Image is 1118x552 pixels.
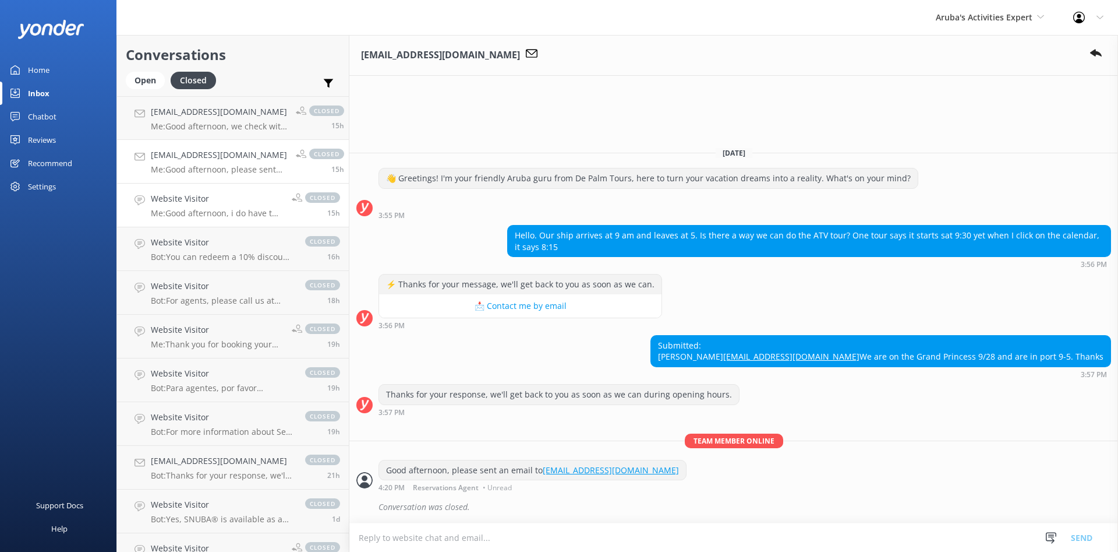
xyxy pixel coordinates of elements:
[651,336,1110,367] div: Submitted: [PERSON_NAME] We are on the Grand Princess 9/28 and are in port 9-5. Thanks
[331,164,344,174] span: Sep 07 2025 04:20pm (UTC -04:00) America/Caracas
[305,280,340,290] span: closed
[378,409,405,416] strong: 3:57 PM
[28,58,49,82] div: Home
[151,383,293,393] p: Bot: Para agentes, por favor llámanos al [PHONE_NUMBER].
[117,184,349,227] a: Website VisitorMe:Good afternoon, i do have the [PERSON_NAME] that can fits 12 people, please sen...
[379,460,686,480] div: Good afternoon, please sent an email to
[151,280,293,293] h4: Website Visitor
[305,192,340,203] span: closed
[117,446,349,490] a: [EMAIL_ADDRESS][DOMAIN_NAME]Bot:Thanks for your response, we'll get back to you as soon as we can...
[327,296,340,305] span: Sep 07 2025 01:14pm (UTC -04:00) America/Caracas
[936,12,1032,23] span: Aruba's Activities Expert
[378,211,918,219] div: Sep 07 2025 03:55pm (UTC -04:00) America/Caracas
[126,44,340,66] h2: Conversations
[305,367,340,378] span: closed
[28,175,56,198] div: Settings
[151,411,293,424] h4: Website Visitor
[508,226,1110,256] div: Hello. Our ship arrives at 9 am and leaves at 5. Is there a way we can do the ATV tour? One tour ...
[1081,371,1107,378] strong: 3:57 PM
[379,385,739,405] div: Thanks for your response, we'll get back to you as soon as we can during opening hours.
[151,367,293,380] h4: Website Visitor
[378,322,405,329] strong: 3:56 PM
[650,370,1111,378] div: Sep 07 2025 03:57pm (UTC -04:00) America/Caracas
[117,490,349,533] a: Website VisitorBot:Yes, SNUBA® is available as an add-on during both morning and afternoon Palm P...
[171,73,222,86] a: Closed
[305,324,340,334] span: closed
[28,152,72,175] div: Recommend
[378,497,1111,517] div: Conversation was closed.
[327,339,340,349] span: Sep 07 2025 12:34pm (UTC -04:00) America/Caracas
[379,275,661,294] div: ⚡ Thanks for your message, we'll get back to you as soon as we can.
[331,121,344,131] span: Sep 07 2025 04:24pm (UTC -04:00) America/Caracas
[332,514,340,524] span: Sep 06 2025 02:54pm (UTC -04:00) America/Caracas
[305,455,340,465] span: closed
[507,260,1111,268] div: Sep 07 2025 03:56pm (UTC -04:00) America/Caracas
[28,82,49,105] div: Inbox
[378,212,405,219] strong: 3:55 PM
[305,411,340,421] span: closed
[378,484,405,491] strong: 4:20 PM
[305,498,340,509] span: closed
[685,434,783,448] span: Team member online
[36,494,83,517] div: Support Docs
[17,20,84,39] img: yonder-white-logo.png
[117,315,349,358] a: Website VisitorMe:Thank you for booking your transfer with De Palm Tours. Once you clear custom, ...
[171,72,216,89] div: Closed
[378,483,687,491] div: Sep 07 2025 04:20pm (UTC -04:00) America/Caracas
[483,484,512,491] span: • Unread
[117,96,349,140] a: [EMAIL_ADDRESS][DOMAIN_NAME]Me:Good afternoon, we check with the bus department they will check i...
[126,72,165,89] div: Open
[51,517,68,540] div: Help
[151,252,293,262] p: Bot: You can redeem a 10% discount with the code SAVE10 at checkout for the Palm Pleasure Catamar...
[126,73,171,86] a: Open
[305,236,340,247] span: closed
[151,121,287,132] p: Me: Good afternoon, we check with the bus department they will check in the bus, please call [PHO...
[413,484,479,491] span: Reservations Agent
[378,321,662,329] div: Sep 07 2025 03:56pm (UTC -04:00) America/Caracas
[28,128,56,152] div: Reviews
[379,294,661,318] button: 📩 Contact me by email
[117,358,349,402] a: Website VisitorBot:Para agentes, por favor llámanos al [PHONE_NUMBER].closed19h
[151,149,287,161] h4: [EMAIL_ADDRESS][DOMAIN_NAME]
[151,192,283,205] h4: Website Visitor
[117,227,349,271] a: Website VisitorBot:You can redeem a 10% discount with the code SAVE10 at checkout for the Palm Pl...
[151,324,283,336] h4: Website Visitor
[117,402,349,446] a: Website VisitorBot:For more information about Sea Trek, please visit: [URL][DOMAIN_NAME].closed19h
[309,106,344,116] span: closed
[151,498,293,511] h4: Website Visitor
[723,351,859,362] a: [EMAIL_ADDRESS][DOMAIN_NAME]
[327,252,340,262] span: Sep 07 2025 03:49pm (UTC -04:00) America/Caracas
[543,465,679,476] a: [EMAIL_ADDRESS][DOMAIN_NAME]
[151,236,293,249] h4: Website Visitor
[151,208,283,219] p: Me: Good afternoon, i do have the [PERSON_NAME] that can fits 12 people, please sent a email to [...
[28,105,56,128] div: Chatbot
[716,148,752,158] span: [DATE]
[361,48,520,63] h3: [EMAIL_ADDRESS][DOMAIN_NAME]
[117,271,349,315] a: Website VisitorBot:For agents, please call us at [PHONE_NUMBER].closed18h
[309,149,344,159] span: closed
[327,427,340,437] span: Sep 07 2025 12:06pm (UTC -04:00) America/Caracas
[151,427,293,437] p: Bot: For more information about Sea Trek, please visit: [URL][DOMAIN_NAME].
[151,514,293,525] p: Bot: Yes, SNUBA® is available as an add-on during both morning and afternoon Palm Pleasure trips....
[327,383,340,393] span: Sep 07 2025 12:26pm (UTC -04:00) America/Caracas
[151,296,293,306] p: Bot: For agents, please call us at [PHONE_NUMBER].
[1081,261,1107,268] strong: 3:56 PM
[151,455,293,467] h4: [EMAIL_ADDRESS][DOMAIN_NAME]
[356,497,1111,517] div: 2025-09-07T20:20:33.352
[151,106,287,118] h4: [EMAIL_ADDRESS][DOMAIN_NAME]
[151,470,293,481] p: Bot: Thanks for your response, we'll get back to you as soon as we can during opening hours.
[378,408,740,416] div: Sep 07 2025 03:57pm (UTC -04:00) America/Caracas
[379,168,918,188] div: 👋 Greetings! I'm your friendly Aruba guru from De Palm Tours, here to turn your vacation dreams i...
[151,164,287,175] p: Me: Good afternoon, please sent an email to [EMAIL_ADDRESS][DOMAIN_NAME]
[327,208,340,218] span: Sep 07 2025 04:19pm (UTC -04:00) America/Caracas
[327,470,340,480] span: Sep 07 2025 10:06am (UTC -04:00) America/Caracas
[117,140,349,184] a: [EMAIL_ADDRESS][DOMAIN_NAME]Me:Good afternoon, please sent an email to [EMAIL_ADDRESS][DOMAIN_NAM...
[151,339,283,350] p: Me: Thank you for booking your transfer with De Palm Tours. Once you clear custom, you will see t...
